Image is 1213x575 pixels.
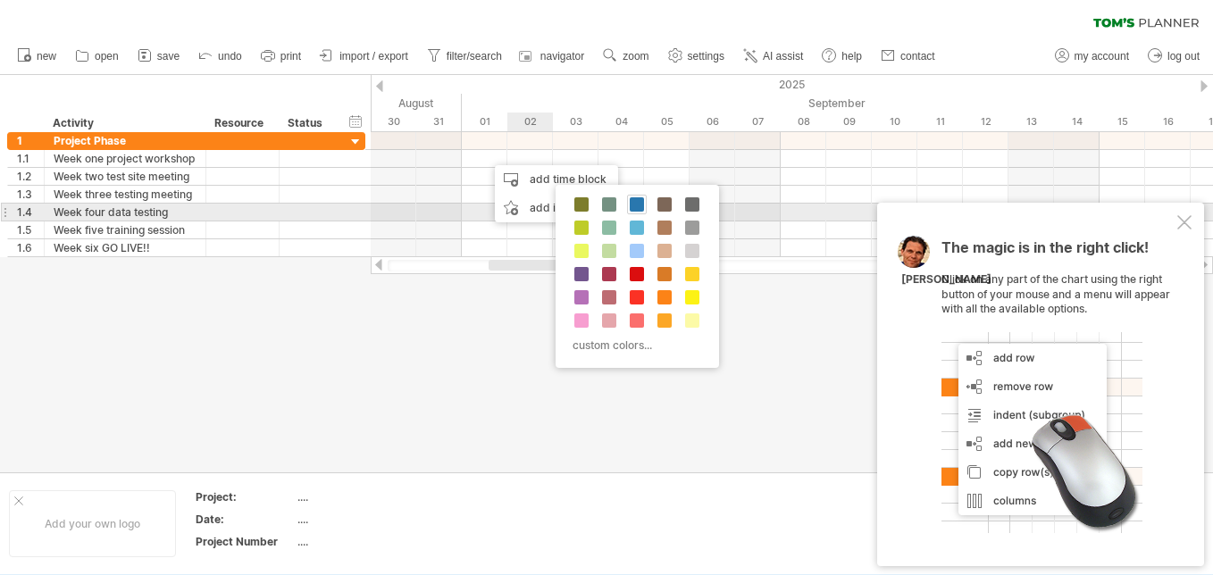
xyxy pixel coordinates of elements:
div: Project Number [196,534,294,549]
div: Week four data testing [54,204,197,221]
div: Thursday, 4 September 2025 [598,112,644,131]
span: import / export [339,50,408,62]
a: log out [1143,45,1205,68]
div: custom colors... [565,333,705,357]
span: new [37,50,56,62]
span: open [95,50,119,62]
a: contact [876,45,941,68]
a: navigator [516,45,590,68]
a: save [133,45,185,68]
div: .... [297,534,448,549]
span: zoom [623,50,648,62]
div: Week two test site meeting [54,168,197,185]
a: print [256,45,306,68]
span: settings [688,50,724,62]
a: help [817,45,867,68]
div: Friday, 12 September 2025 [963,112,1008,131]
div: 1.1 [17,150,44,167]
div: Project Phase [54,132,197,149]
div: Wednesday, 3 September 2025 [553,112,598,131]
div: Date: [196,512,294,527]
div: 1.6 [17,239,44,256]
div: Week three testing meeting [54,186,197,203]
div: Friday, 5 September 2025 [644,112,690,131]
span: save [157,50,180,62]
div: Click on any part of the chart using the right button of your mouse and a menu will appear with a... [941,240,1174,533]
div: Tuesday, 16 September 2025 [1145,112,1191,131]
div: Monday, 1 September 2025 [462,112,507,131]
div: .... [297,512,448,527]
div: 1 [17,132,44,149]
div: Week one project workshop [54,150,197,167]
span: log out [1167,50,1200,62]
div: Thursday, 11 September 2025 [917,112,963,131]
span: contact [900,50,935,62]
span: The magic is in the right click! [941,238,1149,265]
a: import / export [315,45,414,68]
span: navigator [540,50,584,62]
div: 1.4 [17,204,44,221]
span: filter/search [447,50,502,62]
div: Activity [53,114,196,132]
span: print [280,50,301,62]
div: Sunday, 14 September 2025 [1054,112,1100,131]
a: filter/search [422,45,507,68]
div: Week six GO LIVE!! [54,239,197,256]
div: Saturday, 13 September 2025 [1008,112,1054,131]
a: my account [1050,45,1134,68]
div: Project: [196,489,294,504]
span: AI assist [763,50,803,62]
div: Sunday, 31 August 2025 [416,112,462,131]
a: settings [664,45,730,68]
div: Week five training session [54,221,197,238]
div: Saturday, 6 September 2025 [690,112,735,131]
div: Sunday, 7 September 2025 [735,112,781,131]
div: Wednesday, 10 September 2025 [872,112,917,131]
div: Monday, 15 September 2025 [1100,112,1145,131]
div: add time block [495,165,618,194]
div: Add your own logo [9,490,176,557]
a: new [13,45,62,68]
div: 1.2 [17,168,44,185]
div: Tuesday, 2 September 2025 [507,112,553,131]
span: my account [1075,50,1129,62]
div: Monday, 8 September 2025 [781,112,826,131]
div: Saturday, 30 August 2025 [371,112,416,131]
span: undo [218,50,242,62]
a: open [71,45,124,68]
div: Tuesday, 9 September 2025 [826,112,872,131]
a: zoom [598,45,654,68]
div: add icon [495,194,618,222]
a: undo [194,45,247,68]
div: [PERSON_NAME] [901,272,991,287]
div: Resource [214,114,269,132]
div: 1.5 [17,221,44,238]
a: AI assist [739,45,808,68]
div: Status [288,114,327,132]
div: .... [297,489,448,504]
span: help [841,50,862,62]
div: 1.3 [17,186,44,203]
